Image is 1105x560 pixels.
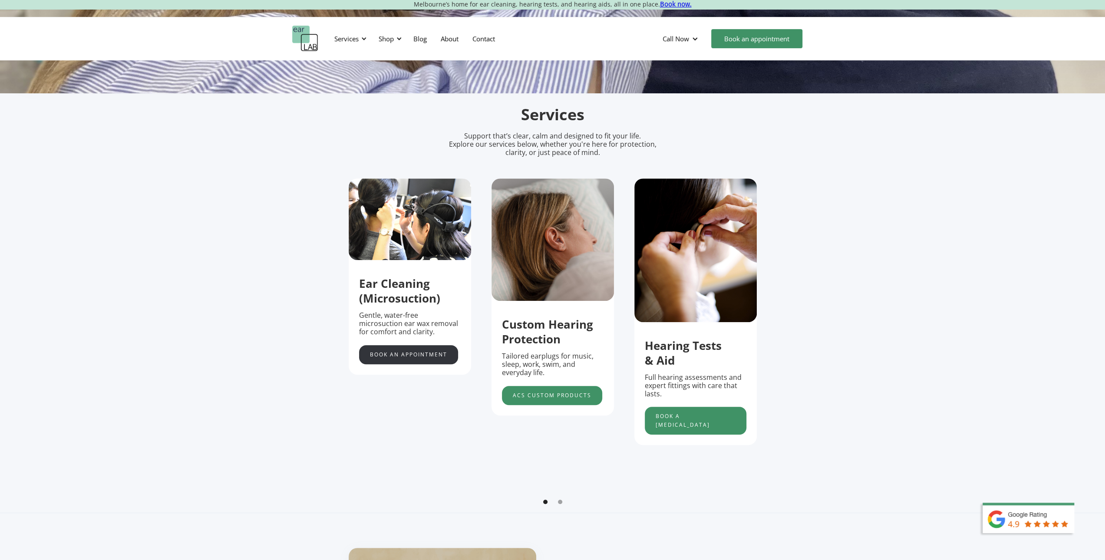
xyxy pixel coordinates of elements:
[349,178,471,374] div: 1 of 5
[359,311,461,336] p: Gentle, water-free microsuction ear wax removal for comfort and clarity.
[656,26,707,52] div: Call Now
[491,178,614,415] div: 2 of 5
[645,407,746,435] a: Book a [MEDICAL_DATA]
[329,26,369,52] div: Services
[406,26,434,51] a: Blog
[349,178,757,512] div: carousel
[434,26,465,51] a: About
[711,29,802,48] a: Book an appointment
[359,345,458,364] a: Book an appointment
[645,338,722,368] strong: Hearing Tests & Aid
[373,26,404,52] div: Shop
[502,386,602,405] a: acs custom products
[663,34,689,43] div: Call Now
[334,34,359,43] div: Services
[359,276,440,306] strong: Ear Cleaning (Microsuction)
[438,132,668,157] p: Support that’s clear, calm and designed to fit your life. Explore our services below, whether you...
[349,105,757,125] h2: Services
[379,34,394,43] div: Shop
[645,373,746,399] p: Full hearing assessments and expert fittings with care that lasts.
[502,316,593,347] strong: Custom Hearing Protection
[634,178,757,322] img: putting hearing protection in
[502,352,604,377] p: Tailored earplugs for music, sleep, work, swim, and everyday life.
[558,500,562,504] div: Show slide 2 of 2
[465,26,502,51] a: Contact
[292,26,318,52] a: home
[634,178,757,445] div: 3 of 5
[543,500,548,504] div: Show slide 1 of 2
